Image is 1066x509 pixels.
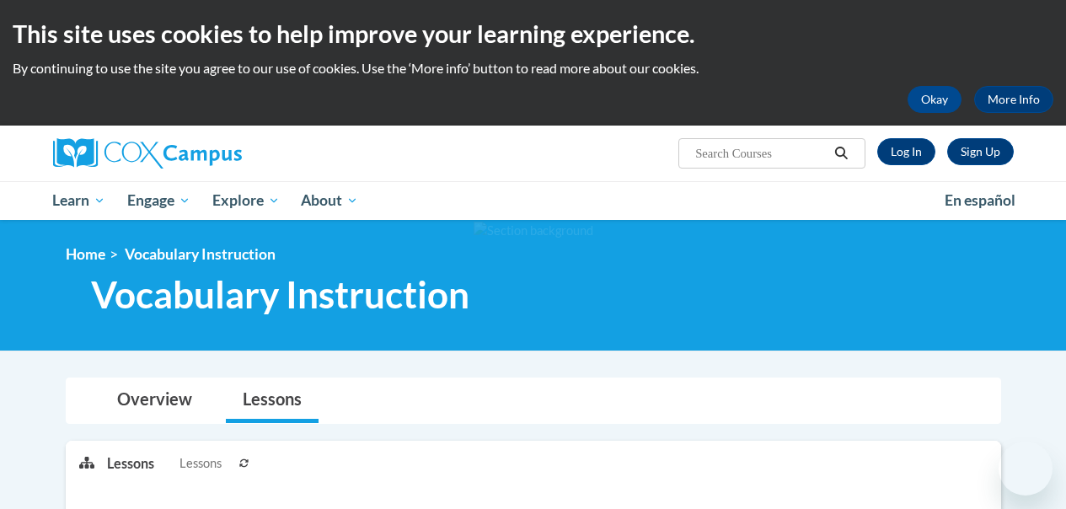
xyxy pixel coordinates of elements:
[40,181,1026,220] div: Main menu
[947,138,1014,165] a: Register
[179,454,222,473] span: Lessons
[877,138,935,165] a: Log In
[53,138,356,169] a: Cox Campus
[974,86,1053,113] a: More Info
[301,190,358,211] span: About
[66,245,105,263] a: Home
[100,378,209,423] a: Overview
[945,191,1015,209] span: En español
[53,138,242,169] img: Cox Campus
[290,181,369,220] a: About
[107,454,154,473] p: Lessons
[201,181,291,220] a: Explore
[13,17,1053,51] h2: This site uses cookies to help improve your learning experience.
[212,190,280,211] span: Explore
[127,190,190,211] span: Engage
[226,378,319,423] a: Lessons
[52,190,105,211] span: Learn
[116,181,201,220] a: Engage
[42,181,117,220] a: Learn
[13,59,1053,78] p: By continuing to use the site you agree to our use of cookies. Use the ‘More info’ button to read...
[934,183,1026,218] a: En español
[908,86,962,113] button: Okay
[125,245,276,263] span: Vocabulary Instruction
[91,272,469,317] span: Vocabulary Instruction
[474,222,593,240] img: Section background
[694,143,828,163] input: Search Courses
[999,442,1053,496] iframe: Button to launch messaging window
[828,143,854,163] button: Search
